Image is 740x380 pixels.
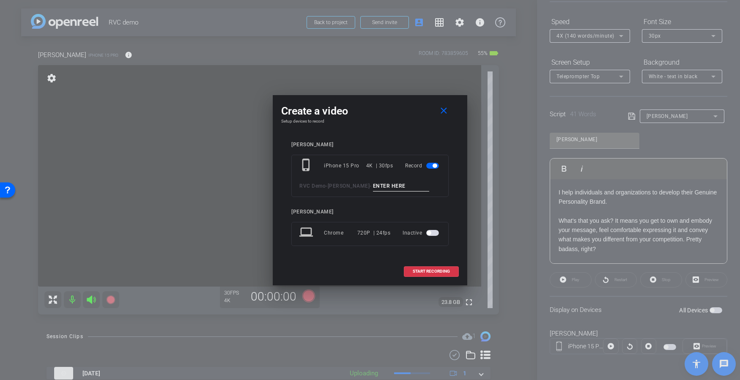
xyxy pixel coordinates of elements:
[324,225,357,241] div: Chrome
[413,269,450,273] span: START RECORDING
[370,183,372,189] span: -
[281,119,459,124] h4: Setup devices to record
[326,183,328,189] span: -
[299,183,326,189] span: RVC Demo
[403,225,441,241] div: Inactive
[328,183,370,189] span: [PERSON_NAME]
[439,106,449,116] mat-icon: close
[299,225,315,241] mat-icon: laptop
[357,225,391,241] div: 720P | 24fps
[324,158,366,173] div: iPhone 15 Pro
[373,181,430,191] input: ENTER HERE
[299,158,315,173] mat-icon: phone_iphone
[291,142,449,148] div: [PERSON_NAME]
[404,266,459,277] button: START RECORDING
[281,104,459,119] div: Create a video
[366,158,393,173] div: 4K | 30fps
[405,158,441,173] div: Record
[291,209,449,215] div: [PERSON_NAME]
